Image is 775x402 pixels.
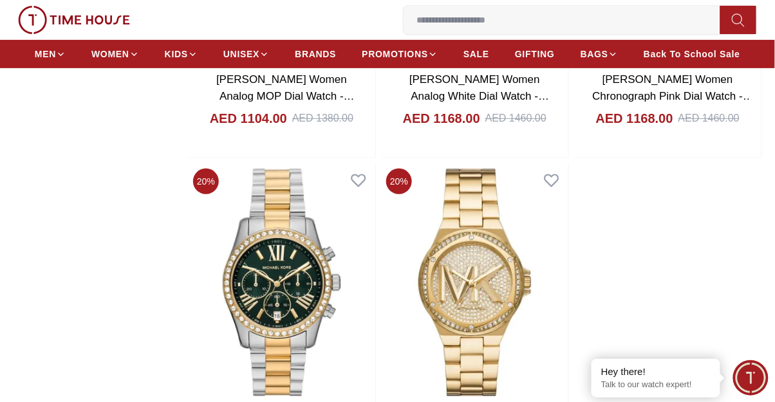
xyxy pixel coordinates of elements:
[485,111,546,126] div: AED 1460.00
[223,48,259,60] span: UNISEX
[515,42,555,66] a: GIFTING
[165,48,188,60] span: KIDS
[515,48,555,60] span: GIFTING
[35,42,66,66] a: MEN
[292,111,353,126] div: AED 1380.00
[601,365,711,378] div: Hey there!
[210,109,287,127] h4: AED 1104.00
[165,42,198,66] a: KIDS
[188,163,375,401] img: MICHAEL KORS LEXINGTON Casual's Green Silver Dial Watch - MK7303
[295,48,336,60] span: BRANDS
[223,42,269,66] a: UNISEX
[216,73,355,118] a: [PERSON_NAME] Women Analog MOP Dial Watch - MK4519
[644,42,740,66] a: Back To School Sale
[678,111,740,126] div: AED 1460.00
[463,42,489,66] a: SALE
[733,360,769,396] div: Chat Widget
[403,109,480,127] h4: AED 1168.00
[91,42,139,66] a: WOMEN
[386,169,412,194] span: 20 %
[18,6,130,34] img: ...
[193,169,219,194] span: 20 %
[581,48,608,60] span: BAGS
[362,48,428,60] span: PROMOTIONS
[35,48,56,60] span: MEN
[593,73,754,118] a: [PERSON_NAME] Women Chronograph Pink Dial Watch - MK7242
[409,73,549,118] a: [PERSON_NAME] Women Analog White Dial Watch - MK4708
[596,109,673,127] h4: AED 1168.00
[463,48,489,60] span: SALE
[581,42,618,66] a: BAGS
[295,42,336,66] a: BRANDS
[362,42,438,66] a: PROMOTIONS
[601,379,711,390] p: Talk to our watch expert!
[91,48,129,60] span: WOMEN
[644,48,740,60] span: Back To School Sale
[381,163,568,401] img: MICHAEL KORS LENNOX Casual's Gold Gold Dial Watch - MK7229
